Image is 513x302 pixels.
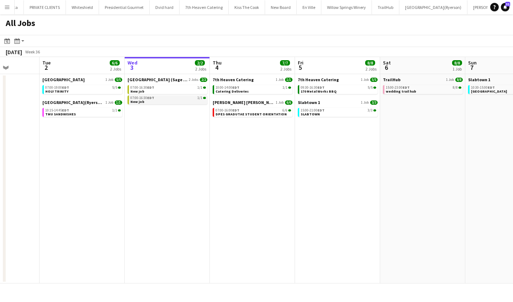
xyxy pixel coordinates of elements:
[147,95,154,100] span: EDT
[403,85,410,90] span: EDT
[213,77,292,100] div: 7th Heaven Catering1 Job1/110:00-14:00EDT1/1Catering Deliveries
[216,89,249,94] span: Catering Deliveries
[372,0,399,14] button: TrailHub
[298,100,378,118] div: Slabtown 11 Job3/315:00-21:00EDT3/3SLABTOWN
[45,89,68,94] span: HOLY TRINITY
[6,48,22,56] div: [DATE]
[383,77,463,82] a: TrailHub1 Job8/8
[386,86,410,89] span: 15:00-23:00
[488,85,495,90] span: EDT
[147,85,154,90] span: EDT
[373,87,376,89] span: 5/5
[195,66,206,72] div: 2 Jobs
[213,100,274,105] span: MILLER LASH
[298,100,320,105] span: Slabtown 1
[212,63,222,72] span: 4
[373,109,376,111] span: 3/3
[383,77,463,95] div: TrailHub1 Job8/815:00-23:00EDT8/8wedding trail hub
[321,0,372,14] button: Willow Springs Winery
[45,112,76,116] span: TMU SANDWISHES
[45,86,69,89] span: 07:00-19:00
[383,77,400,82] span: TrailHub
[197,86,202,89] span: 1/1
[382,63,391,72] span: 6
[128,59,138,66] span: Wed
[285,78,292,82] span: 1/1
[232,108,239,113] span: EDT
[203,87,206,89] span: 1/1
[298,100,378,105] a: Slabtown 11 Job3/3
[297,0,321,14] button: En Ville
[150,0,180,14] button: Dvid hard
[200,78,207,82] span: 2/2
[115,100,122,105] span: 1/1
[216,86,239,89] span: 10:00-14:00
[213,77,292,82] a: 7th Heaven Catering1 Job1/1
[110,60,120,66] span: 6/6
[130,96,154,100] span: 07:00-16:30
[370,100,378,105] span: 3/3
[41,63,51,72] span: 2
[203,97,206,99] span: 1/1
[365,60,375,66] span: 8/8
[213,59,222,66] span: Thu
[280,60,290,66] span: 7/7
[42,77,85,82] span: Holy Trinity School
[505,2,510,6] span: 31
[126,63,138,72] span: 3
[105,100,113,105] span: 1 Job
[130,95,206,104] a: 07:00-16:30EDT1/1New job
[368,109,373,112] span: 3/3
[130,89,144,94] span: New job
[110,66,121,72] div: 2 Jobs
[361,78,369,82] span: 1 Job
[128,77,207,82] a: [GEOGRAPHIC_DATA] (Sage Dining)2 Jobs2/2
[213,77,254,82] span: 7th Heaven Catering
[366,66,377,72] div: 2 Jobs
[383,59,391,66] span: Sat
[301,108,376,116] a: 15:00-21:00EDT3/3SLABTOWN
[66,0,99,14] button: Whiteshield
[298,77,339,82] span: 7th Heaven Catering
[467,63,477,72] span: 7
[283,86,287,89] span: 1/1
[452,60,462,66] span: 8/8
[298,59,304,66] span: Fri
[118,109,121,111] span: 1/1
[197,96,202,100] span: 1/1
[45,109,69,112] span: 10:15-14:45
[399,0,467,14] button: [GEOGRAPHIC_DATA](Ryerson)
[317,85,325,90] span: EDT
[130,85,206,93] a: 07:00-16:30EDT1/1New job
[118,87,121,89] span: 5/5
[99,0,150,14] button: Presidential Gourmet
[386,89,416,94] span: wedding trail hub
[280,66,291,72] div: 2 Jobs
[115,78,122,82] span: 5/5
[361,100,369,105] span: 1 Job
[301,112,320,116] span: SLABTOWN
[42,100,122,105] a: [GEOGRAPHIC_DATA](Ryerson)1 Job1/1
[62,108,69,113] span: EDT
[301,86,325,89] span: 09:30-16:30
[213,100,292,118] div: [PERSON_NAME] [PERSON_NAME]1 Job6/607:00-16:00EDT6/6DPES GRADUTAE STUDENT ORIENTATION
[368,86,373,89] span: 5/5
[265,0,297,14] button: New Board
[301,85,376,93] a: 09:30-16:30EDT5/5170 Metal Works BBQ
[298,77,378,82] a: 7th Heaven Catering1 Job5/5
[232,85,239,90] span: EDT
[458,87,461,89] span: 8/8
[42,100,122,118] div: [GEOGRAPHIC_DATA](Ryerson)1 Job1/110:15-14:45EDT1/1TMU SANDWISHES
[468,59,477,66] span: Sun
[42,100,104,105] span: Toronto Metropolitan University(Ryerson)
[468,77,490,82] span: Slabtown 1
[285,100,292,105] span: 6/6
[288,87,291,89] span: 1/1
[24,49,41,54] span: Week 36
[370,78,378,82] span: 5/5
[45,108,121,116] a: 10:15-14:45EDT1/1TMU SANDWISHES
[301,89,337,94] span: 170 Metal Works BBQ
[130,99,144,104] span: New job
[229,0,265,14] button: Kiss The Cook
[216,109,239,112] span: 07:00-16:00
